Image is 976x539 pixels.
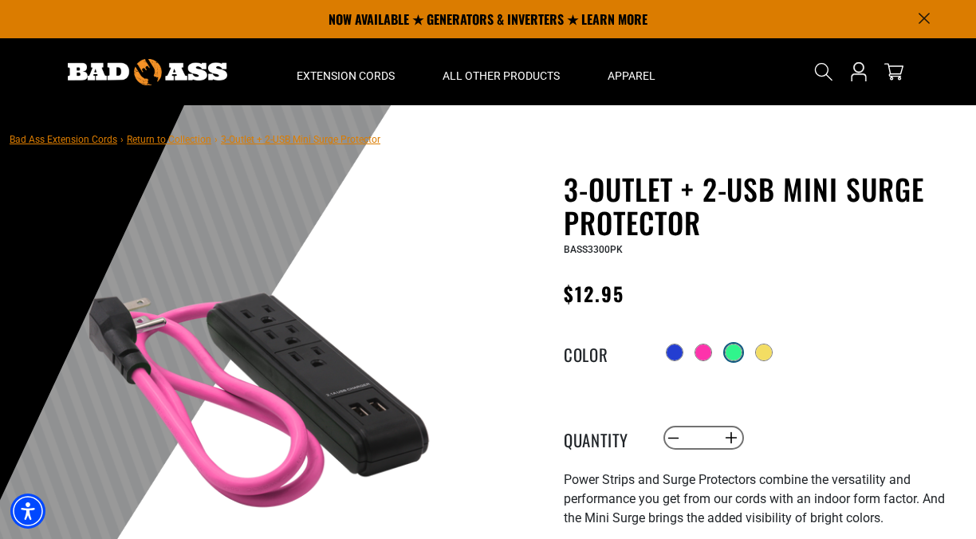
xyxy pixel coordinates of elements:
[564,427,643,448] label: Quantity
[68,59,227,85] img: Bad Ass Extension Cords
[846,38,872,105] a: Open this option
[120,134,124,145] span: ›
[273,38,419,105] summary: Extension Cords
[564,279,624,308] span: $12.95
[214,134,218,145] span: ›
[584,38,679,105] summary: Apparel
[127,134,211,145] a: Return to Collection
[10,134,117,145] a: Bad Ass Extension Cords
[564,172,954,239] h1: 3-Outlet + 2-USB Mini Surge Protector
[10,129,380,148] nav: breadcrumbs
[297,69,395,83] span: Extension Cords
[564,342,643,363] legend: Color
[419,38,584,105] summary: All Other Products
[443,69,560,83] span: All Other Products
[881,62,907,81] a: cart
[811,59,836,85] summary: Search
[10,494,45,529] div: Accessibility Menu
[608,69,655,83] span: Apparel
[564,244,623,255] span: BASS3300PK
[221,134,380,145] span: 3-Outlet + 2-USB Mini Surge Protector
[564,470,954,528] p: Power Strips and Surge Protectors combine the versatility and performance you get from our cords ...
